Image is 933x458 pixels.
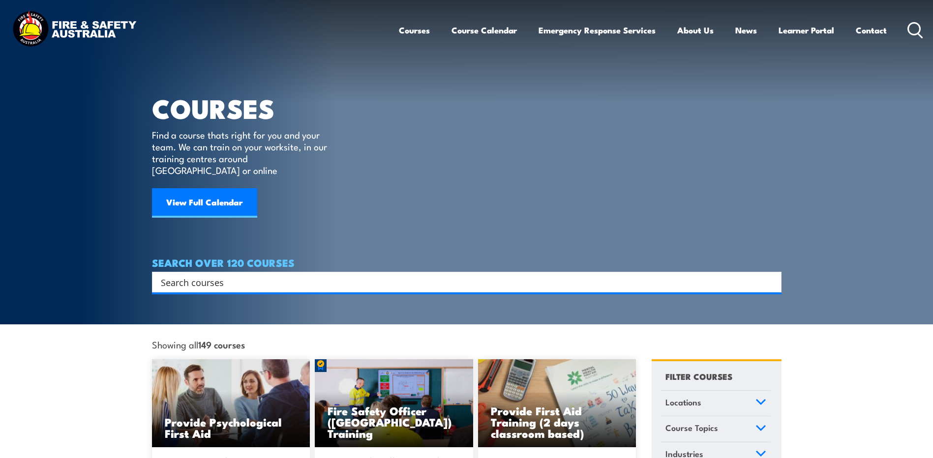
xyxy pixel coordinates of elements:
h1: COURSES [152,96,341,119]
img: Mental Health First Aid Training Course from Fire & Safety Australia [152,359,310,448]
button: Search magnifier button [764,275,778,289]
input: Search input [161,275,760,289]
a: Provide Psychological First Aid [152,359,310,448]
a: Emergency Response Services [539,17,656,43]
span: Locations [665,396,701,409]
strong: 149 courses [198,338,245,351]
img: Fire Safety Advisor [315,359,473,448]
p: Find a course thats right for you and your team. We can train on your worksite, in our training c... [152,129,331,176]
form: Search form [163,275,762,289]
a: Locations [661,391,771,416]
h3: Provide Psychological First Aid [165,416,298,439]
img: Mental Health First Aid Training (Standard) – Classroom [478,359,636,448]
h4: FILTER COURSES [665,370,732,383]
a: Provide First Aid Training (2 days classroom based) [478,359,636,448]
h4: SEARCH OVER 120 COURSES [152,257,782,268]
span: Course Topics [665,421,718,434]
a: News [735,17,757,43]
a: About Us [677,17,714,43]
a: Course Topics [661,416,771,442]
span: Showing all [152,339,245,349]
h3: Fire Safety Officer ([GEOGRAPHIC_DATA]) Training [328,405,460,439]
a: Course Calendar [451,17,517,43]
a: Learner Portal [779,17,834,43]
h3: Provide First Aid Training (2 days classroom based) [491,405,624,439]
a: Fire Safety Officer ([GEOGRAPHIC_DATA]) Training [315,359,473,448]
a: Contact [856,17,887,43]
a: View Full Calendar [152,188,257,218]
a: Courses [399,17,430,43]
